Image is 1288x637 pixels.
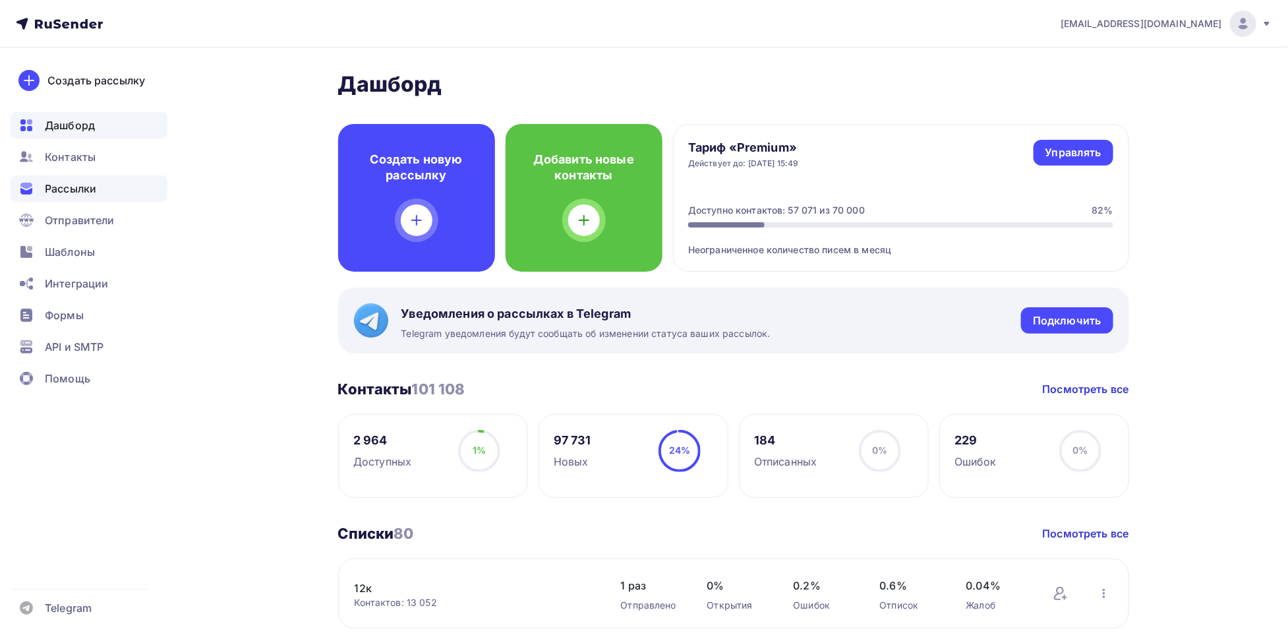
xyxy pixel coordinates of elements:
h3: Контакты [338,380,465,398]
h3: Списки [338,524,414,543]
span: Уведомления о рассылках в Telegram [401,306,771,322]
div: Управлять [1045,145,1101,160]
div: Создать рассылку [47,73,145,88]
span: Контакты [45,149,96,165]
div: Подключить [1033,313,1101,328]
a: Посмотреть все [1043,381,1129,397]
span: 0% [707,578,767,593]
span: Дашборд [45,117,95,133]
span: Telegram уведомления будут сообщать об изменении статуса ваших рассылок. [401,327,771,340]
span: 1% [473,444,486,456]
div: 229 [954,433,997,448]
a: Формы [11,302,167,328]
div: 184 [754,433,817,448]
h2: Дашборд [338,71,1129,98]
h4: Тариф «Premium» [688,140,799,156]
span: [EMAIL_ADDRESS][DOMAIN_NAME] [1061,17,1222,30]
div: Действует до: [DATE] 15:49 [688,158,799,169]
span: 0.2% [794,578,854,593]
span: 0% [872,444,887,456]
a: 12к [355,580,579,596]
a: Шаблоны [11,239,167,265]
span: Шаблоны [45,244,95,260]
span: 0.6% [880,578,940,593]
span: Интеграции [45,276,108,291]
h4: Создать новую рассылку [359,152,474,183]
span: Помощь [45,371,90,386]
a: Дашборд [11,112,167,138]
a: [EMAIL_ADDRESS][DOMAIN_NAME] [1061,11,1272,37]
div: Жалоб [966,599,1026,612]
span: Формы [45,307,84,323]
a: Контакты [11,144,167,170]
div: Доступных [353,454,411,470]
a: Посмотреть все [1043,526,1129,541]
a: Рассылки [11,175,167,202]
div: Контактов: 13 052 [355,596,595,609]
div: 2 964 [353,433,411,448]
div: Новых [554,454,591,470]
div: Отписанных [754,454,817,470]
span: 1 раз [621,578,681,593]
div: Доступно контактов: 57 071 из 70 000 [688,204,865,217]
span: 80 [394,525,413,542]
div: Неограниченное количество писем в месяц [688,228,1113,257]
span: Отправители [45,212,115,228]
div: Отписок [880,599,940,612]
div: 97 731 [554,433,591,448]
span: 0% [1072,444,1088,456]
span: 24% [669,444,690,456]
span: API и SMTP [45,339,103,355]
a: Отправители [11,207,167,233]
span: Рассылки [45,181,96,197]
div: Открытия [707,599,767,612]
div: Отправлено [621,599,681,612]
div: 82% [1092,204,1113,217]
span: 0.04% [966,578,1026,593]
h4: Добавить новые контакты [527,152,641,183]
div: Ошибок [794,599,854,612]
div: Ошибок [954,454,997,470]
span: Telegram [45,600,92,616]
span: 101 108 [412,380,465,398]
